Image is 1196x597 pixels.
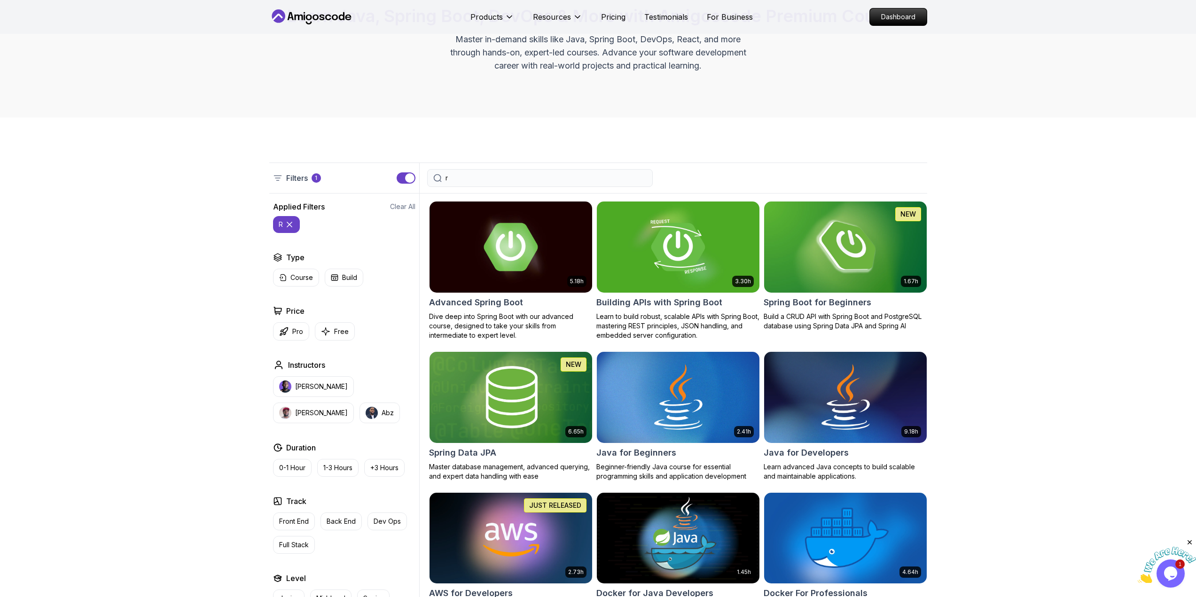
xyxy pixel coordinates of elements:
[382,408,394,418] p: Abz
[533,11,571,23] p: Resources
[707,11,753,23] a: For Business
[644,11,688,23] a: Testimonials
[374,517,401,526] p: Dev Ops
[273,269,319,287] button: Course
[290,273,313,282] p: Course
[366,407,378,419] img: instructor img
[342,273,357,282] p: Build
[430,352,592,443] img: Spring Data JPA card
[735,278,751,285] p: 3.30h
[286,573,306,584] h2: Level
[370,463,399,473] p: +3 Hours
[764,493,927,584] img: Docker For Professionals card
[286,305,305,317] h2: Price
[737,428,751,435] p: 2.41h
[273,201,325,212] h2: Applied Filters
[273,216,300,233] button: r
[279,517,309,526] p: Front End
[596,351,760,481] a: Java for Beginners card2.41hJava for BeginnersBeginner-friendly Java course for essential program...
[902,568,918,576] p: 4.64h
[327,517,356,526] p: Back End
[364,459,405,477] button: +3 Hours
[273,403,354,423] button: instructor img[PERSON_NAME]
[286,252,305,263] h2: Type
[430,202,592,293] img: Advanced Spring Boot card
[273,322,309,341] button: Pro
[286,496,306,507] h2: Track
[596,296,722,309] h2: Building APIs with Spring Boot
[429,462,593,481] p: Master database management, advanced querying, and expert data handling with ease
[292,327,303,336] p: Pro
[279,540,309,550] p: Full Stack
[764,352,927,443] img: Java for Developers card
[470,11,514,30] button: Products
[904,278,918,285] p: 1.67h
[334,327,349,336] p: Free
[315,174,317,182] p: 1
[279,220,283,229] p: r
[390,202,415,211] button: Clear All
[446,173,647,183] input: Search Java, React, Spring boot ...
[596,312,760,340] p: Learn to build robust, scalable APIs with Spring Boot, mastering REST principles, JSON handling, ...
[764,312,927,331] p: Build a CRUD API with Spring Boot and PostgreSQL database using Spring Data JPA and Spring AI
[529,501,581,510] p: JUST RELEASED
[273,376,354,397] button: instructor img[PERSON_NAME]
[597,202,759,293] img: Building APIs with Spring Boot card
[315,322,355,341] button: Free
[279,407,291,419] img: instructor img
[429,201,593,340] a: Advanced Spring Boot card5.18hAdvanced Spring BootDive deep into Spring Boot with our advanced co...
[597,352,759,443] img: Java for Beginners card
[288,359,325,371] h2: Instructors
[566,360,581,369] p: NEW
[601,11,625,23] a: Pricing
[295,382,348,391] p: [PERSON_NAME]
[273,512,315,530] button: Front End
[1138,538,1196,583] iframe: chat widget
[764,296,871,309] h2: Spring Boot for Beginners
[596,201,760,340] a: Building APIs with Spring Boot card3.30hBuilding APIs with Spring BootLearn to build robust, scal...
[325,269,363,287] button: Build
[429,446,496,459] h2: Spring Data JPA
[429,296,523,309] h2: Advanced Spring Boot
[317,459,359,477] button: 1-3 Hours
[737,568,751,576] p: 1.45h
[764,201,927,331] a: Spring Boot for Beginners card1.67hNEWSpring Boot for BeginnersBuild a CRUD API with Spring Boot ...
[764,446,849,459] h2: Java for Developers
[900,209,916,219] p: NEW
[273,536,315,554] button: Full Stack
[273,459,312,477] button: 0-1 Hour
[360,403,400,423] button: instructor imgAbz
[295,408,348,418] p: [PERSON_NAME]
[764,202,927,293] img: Spring Boot for Beginners card
[869,8,927,26] a: Dashboard
[904,428,918,435] p: 9.18h
[286,442,316,453] h2: Duration
[764,351,927,481] a: Java for Developers card9.18hJava for DevelopersLearn advanced Java concepts to build scalable an...
[279,463,305,473] p: 0-1 Hour
[279,380,291,393] img: instructor img
[286,172,308,184] p: Filters
[430,493,592,584] img: AWS for Developers card
[470,11,503,23] p: Products
[429,351,593,481] a: Spring Data JPA card6.65hNEWSpring Data JPAMaster database management, advanced querying, and exp...
[764,462,927,481] p: Learn advanced Java concepts to build scalable and maintainable applications.
[320,512,362,530] button: Back End
[533,11,582,30] button: Resources
[596,446,676,459] h2: Java for Beginners
[440,33,756,72] p: Master in-demand skills like Java, Spring Boot, DevOps, React, and more through hands-on, expert-...
[429,312,593,340] p: Dive deep into Spring Boot with our advanced course, designed to take your skills from intermedia...
[870,8,927,25] p: Dashboard
[597,493,759,584] img: Docker for Java Developers card
[323,463,352,473] p: 1-3 Hours
[568,568,584,576] p: 2.73h
[570,278,584,285] p: 5.18h
[596,462,760,481] p: Beginner-friendly Java course for essential programming skills and application development
[568,428,584,435] p: 6.65h
[367,512,407,530] button: Dev Ops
